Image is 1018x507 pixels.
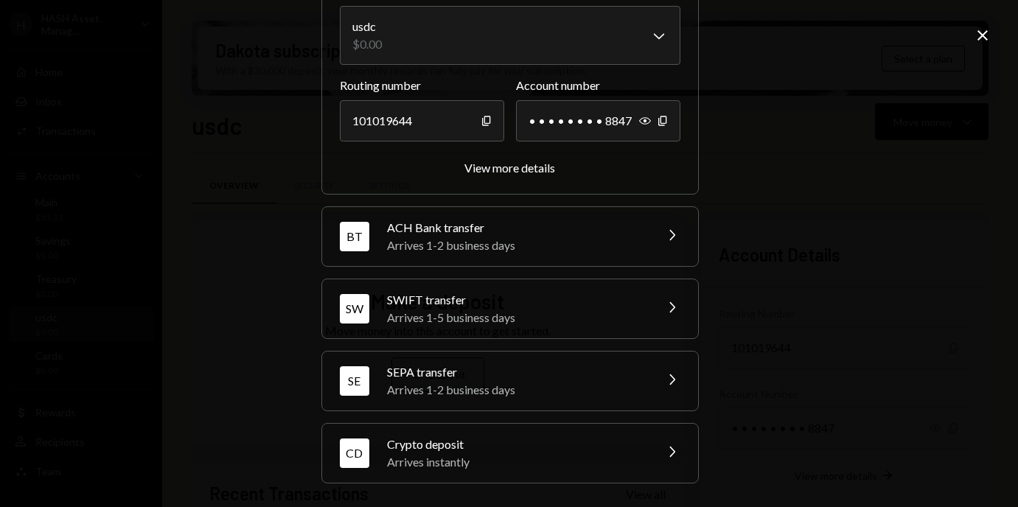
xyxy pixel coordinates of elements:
div: SW [340,294,369,324]
div: Arrives instantly [387,453,645,471]
div: Arrives 1-2 business days [387,381,645,399]
button: CDCrypto depositArrives instantly [322,424,698,483]
button: SWSWIFT transferArrives 1-5 business days [322,279,698,338]
div: CD [340,438,369,468]
div: Arrives 1-5 business days [387,309,645,326]
div: Arrives 1-2 business days [387,237,645,254]
button: View more details [464,161,555,176]
label: Account number [516,77,680,94]
div: SEPA transfer [387,363,645,381]
div: View more details [464,161,555,175]
div: BT [340,222,369,251]
button: BTACH Bank transferArrives 1-2 business days [322,207,698,266]
div: Crypto deposit [387,436,645,453]
button: SESEPA transferArrives 1-2 business days [322,352,698,410]
button: Receiving Account [340,6,680,65]
label: Routing number [340,77,504,94]
div: • • • • • • • • 8847 [516,100,680,141]
div: 101019644 [340,100,504,141]
div: SWIFT transfer [387,291,645,309]
div: SE [340,366,369,396]
div: ACH Bank transfer [387,219,645,237]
